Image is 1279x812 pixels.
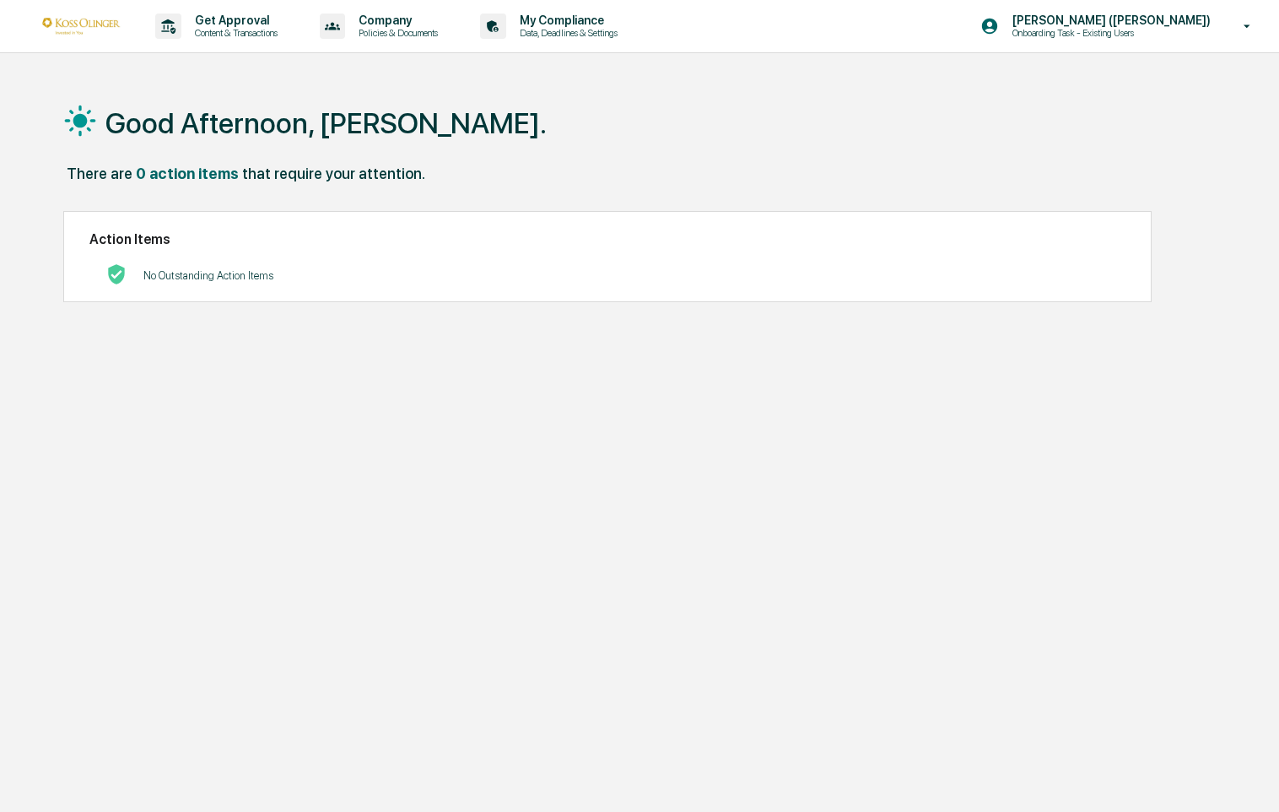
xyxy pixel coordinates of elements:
[345,27,446,39] p: Policies & Documents
[105,106,547,140] h1: Good Afternoon, [PERSON_NAME].
[89,231,1125,247] h2: Action Items
[136,165,239,182] div: 0 action items
[40,18,121,34] img: logo
[143,269,273,282] p: No Outstanding Action Items
[242,165,425,182] div: that require your attention.
[506,14,626,27] p: My Compliance
[345,14,446,27] p: Company
[506,27,626,39] p: Data, Deadlines & Settings
[999,14,1219,27] p: [PERSON_NAME] ([PERSON_NAME])
[67,165,132,182] div: There are
[181,14,286,27] p: Get Approval
[181,27,286,39] p: Content & Transactions
[999,27,1164,39] p: Onboarding Task - Existing Users
[106,264,127,284] img: No Actions logo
